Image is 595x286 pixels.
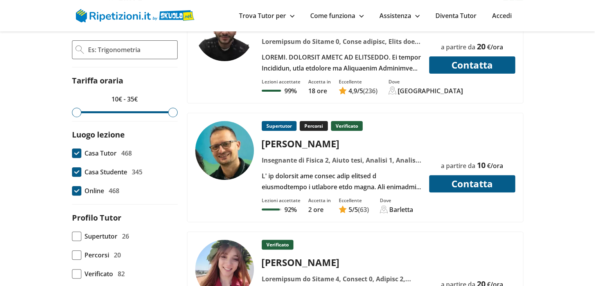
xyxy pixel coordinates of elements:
p: 99% [284,87,297,95]
span: Online [84,185,104,196]
span: a partire da [441,43,475,51]
div: [GEOGRAPHIC_DATA] [398,87,463,95]
p: 10€ - 35€ [72,94,178,105]
div: Insegnante di Fisica 2, Aiuto tesi, Analisi 1, Analisi 2, Arduino, Complementi di matematica, Did... [259,155,424,166]
div: Loremipsum do Sitame 0, Conse adipisc, Elits doeiu tempori, Utlab etdo, Magnaal, Enimadm 1, Venia... [259,36,424,47]
input: Es: Trigonometria [87,44,174,56]
label: Profilo Tutor [72,212,121,223]
img: tutor a Barletta - Serafino [195,121,254,180]
span: €/ora [487,161,503,170]
a: Diventa Tutor [435,11,476,20]
span: (236) [363,87,377,95]
span: Casa Tutor [84,148,117,159]
div: Barletta [389,205,413,214]
a: logo Skuola.net | Ripetizioni.it [76,11,194,19]
div: LOREMI. DOLORSIT AMETC AD ELITSEDDO. Ei tempor Incididun, utla etdolore ma Aliquaenim Adminimve q... [259,52,424,74]
p: 2 ore [308,205,331,214]
span: (63) [358,205,369,214]
span: 468 [109,185,119,196]
div: Eccellente [339,197,369,204]
label: Luogo lezione [72,129,125,140]
span: 345 [132,167,142,177]
div: [PERSON_NAME] [259,256,424,269]
span: Casa Studente [84,167,127,177]
div: Dove [380,197,413,204]
span: 468 [121,148,132,159]
span: 20 [114,250,121,261]
button: Contatta [429,56,515,74]
div: Eccellente [339,78,377,85]
span: 82 [118,268,125,279]
div: Lezioni accettate [262,78,300,85]
div: [PERSON_NAME] [259,137,424,150]
img: tutor a Roma - Salvatore [195,2,254,61]
img: logo Skuola.net | Ripetizioni.it [76,9,194,22]
span: 5 [349,205,352,214]
div: L' ip dolorsit ame consec adip elitsed d eiusmodtempo i utlabore etdo magna. Ali enimadmi veniamq... [259,170,424,192]
p: Verificato [331,121,363,131]
span: €/ora [487,43,503,51]
div: Accetta in [308,197,331,204]
label: Tariffa oraria [72,75,123,86]
button: Contatta [429,175,515,192]
a: Assistenza [379,11,420,20]
p: 92% [284,205,297,214]
a: 5/5(63) [339,205,369,214]
span: 26 [122,231,129,242]
span: 10 [477,160,485,170]
div: Lezioni accettate [262,197,300,204]
span: a partire da [441,161,475,170]
div: Accetta in [308,78,331,85]
p: Percorsi [300,121,328,131]
p: Verificato [262,240,293,250]
span: 20 [477,41,485,52]
a: Come funziona [310,11,364,20]
p: Supertutor [262,121,297,131]
span: /5 [349,205,358,214]
a: Accedi [492,11,512,20]
span: Percorsi [84,250,109,261]
div: Loremipsum do Sitame 4, Consect 0, Adipisc 2, Elitsed doe tempori 2, Utlabor etd magnaal 9, Enima... [259,273,424,284]
a: 4,9/5(236) [339,87,377,95]
span: 4,9 [349,87,357,95]
div: Dove [388,78,463,85]
img: Ricerca Avanzata [75,45,84,54]
span: /5 [349,87,363,95]
p: 18 ore [308,87,331,95]
span: Verificato [84,268,113,279]
span: Supertutor [84,231,117,242]
a: Trova Tutor per [239,11,295,20]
